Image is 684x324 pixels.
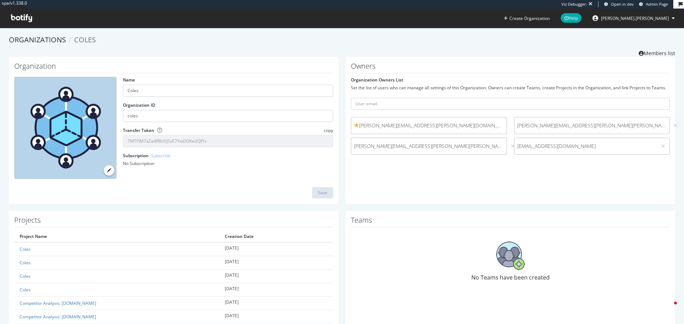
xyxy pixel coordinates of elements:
[351,77,403,83] label: Organization Owners List
[503,15,550,22] button: Create Organization
[20,314,96,320] a: Competitor Analysis: [DOMAIN_NAME]
[471,273,550,281] span: No Teams have been created
[9,35,66,44] a: Organizations
[496,241,525,270] img: No Teams have been created
[587,12,680,24] button: [PERSON_NAME].[PERSON_NAME]
[561,1,587,7] div: Viz Debugger:
[14,231,219,242] th: Project Name
[123,127,154,133] label: Transfer Token
[123,160,333,166] div: No Subscription
[639,1,668,7] a: Admin Page
[149,153,171,159] a: - Subscribe
[14,62,333,73] h1: Organization
[324,127,333,133] span: copy
[351,98,670,110] input: User email
[318,190,327,196] div: Save
[646,1,668,7] span: Admin Page
[517,122,667,129] span: [PERSON_NAME][EMAIL_ADDRESS][PERSON_NAME][PERSON_NAME][DOMAIN_NAME]
[351,62,670,73] h1: Owners
[123,102,155,108] label: Organization ID
[639,48,675,57] a: Members list
[219,231,333,242] th: Creation Date
[601,15,669,21] span: lou.aldrin
[219,283,333,297] td: [DATE]
[312,187,333,198] button: Save
[219,256,333,269] td: [DATE]
[20,273,31,279] a: Coles
[14,216,333,227] h1: Projects
[20,287,31,293] a: Coles
[660,300,677,317] iframe: Intercom live chat
[9,35,675,45] ol: breadcrumbs
[20,260,31,266] a: Coles
[123,77,135,83] label: Name
[517,143,654,150] span: [EMAIL_ADDRESS][DOMAIN_NAME]
[351,216,670,227] h1: Teams
[561,13,581,23] span: Help
[20,246,31,252] a: Coles
[604,1,634,7] a: Open in dev
[74,35,96,44] span: Coles
[351,85,670,91] div: Set the list of users who can manage all settings of this Organization. Owners can create Teams, ...
[219,269,333,283] td: [DATE]
[219,310,333,324] td: [DATE]
[123,153,171,159] label: Subscription
[20,300,96,306] a: Competitor Analysis: [DOMAIN_NAME]
[219,242,333,256] td: [DATE]
[611,1,634,7] span: Open in dev
[123,110,333,122] input: Organization ID
[219,297,333,310] td: [DATE]
[354,143,504,150] span: [PERSON_NAME][EMAIL_ADDRESS][PERSON_NAME][PERSON_NAME][DOMAIN_NAME]
[354,122,504,129] span: [PERSON_NAME][EMAIL_ADDRESS][PERSON_NAME][DOMAIN_NAME]
[123,85,333,97] input: name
